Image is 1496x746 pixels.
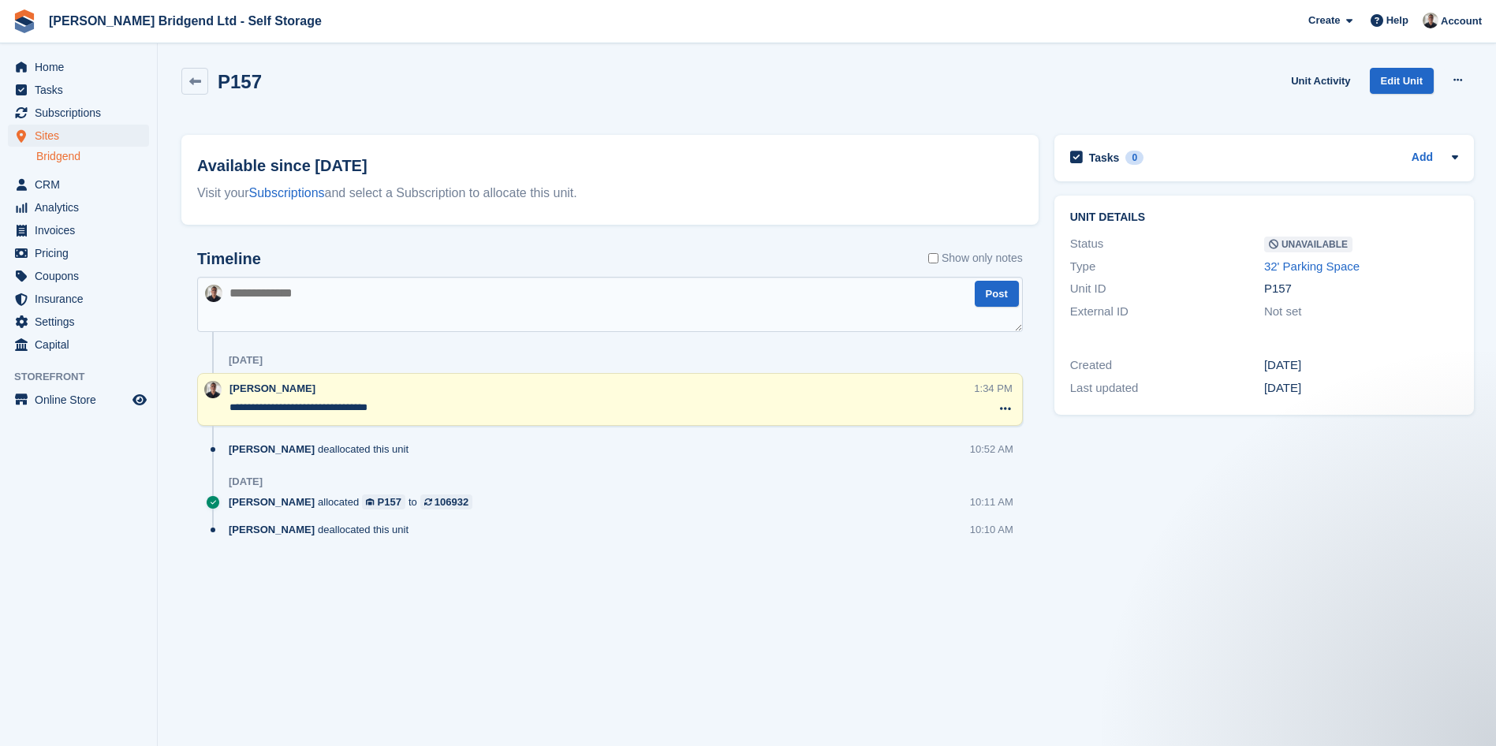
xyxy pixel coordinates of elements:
[1370,68,1434,94] a: Edit Unit
[35,196,129,218] span: Analytics
[35,102,129,124] span: Subscriptions
[8,242,149,264] a: menu
[229,476,263,488] div: [DATE]
[35,334,129,356] span: Capital
[229,522,416,537] div: deallocated this unit
[1264,237,1352,252] span: Unavailable
[1089,151,1120,165] h2: Tasks
[435,494,468,509] div: 106932
[35,288,129,310] span: Insurance
[970,442,1013,457] div: 10:52 AM
[1264,379,1458,397] div: [DATE]
[1412,149,1433,167] a: Add
[229,522,315,537] span: [PERSON_NAME]
[1070,280,1264,298] div: Unit ID
[229,494,315,509] span: [PERSON_NAME]
[197,154,1023,177] h2: Available since [DATE]
[1441,13,1482,29] span: Account
[362,494,405,509] a: P157
[249,186,325,200] a: Subscriptions
[378,494,401,509] div: P157
[229,382,315,394] span: [PERSON_NAME]
[8,311,149,333] a: menu
[928,250,938,267] input: Show only notes
[1070,303,1264,321] div: External ID
[36,149,149,164] a: Bridgend
[35,389,129,411] span: Online Store
[197,250,261,268] h2: Timeline
[1264,356,1458,375] div: [DATE]
[974,381,1012,396] div: 1:34 PM
[8,173,149,196] a: menu
[1070,211,1458,224] h2: Unit details
[35,79,129,101] span: Tasks
[8,265,149,287] a: menu
[1285,68,1356,94] a: Unit Activity
[1264,303,1458,321] div: Not set
[1125,151,1143,165] div: 0
[229,494,480,509] div: allocated to
[8,102,149,124] a: menu
[229,442,416,457] div: deallocated this unit
[218,71,262,92] h2: P157
[229,354,263,367] div: [DATE]
[14,369,157,385] span: Storefront
[8,334,149,356] a: menu
[43,8,328,34] a: [PERSON_NAME] Bridgend Ltd - Self Storage
[35,219,129,241] span: Invoices
[8,56,149,78] a: menu
[1070,235,1264,253] div: Status
[8,79,149,101] a: menu
[8,389,149,411] a: menu
[229,442,315,457] span: [PERSON_NAME]
[35,125,129,147] span: Sites
[205,285,222,302] img: Rhys Jones
[35,311,129,333] span: Settings
[970,522,1013,537] div: 10:10 AM
[1386,13,1408,28] span: Help
[35,56,129,78] span: Home
[13,9,36,33] img: stora-icon-8386f47178a22dfd0bd8f6a31ec36ba5ce8667c1dd55bd0f319d3a0aa187defe.svg
[204,381,222,398] img: Rhys Jones
[975,281,1019,307] button: Post
[1308,13,1340,28] span: Create
[1070,379,1264,397] div: Last updated
[130,390,149,409] a: Preview store
[35,265,129,287] span: Coupons
[197,184,1023,203] div: Visit your and select a Subscription to allocate this unit.
[8,196,149,218] a: menu
[928,250,1023,267] label: Show only notes
[1070,356,1264,375] div: Created
[8,219,149,241] a: menu
[420,494,472,509] a: 106932
[1264,280,1458,298] div: P157
[35,242,129,264] span: Pricing
[970,494,1013,509] div: 10:11 AM
[35,173,129,196] span: CRM
[1070,258,1264,276] div: Type
[1264,259,1360,273] a: 32' Parking Space
[8,288,149,310] a: menu
[1423,13,1438,28] img: Rhys Jones
[8,125,149,147] a: menu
